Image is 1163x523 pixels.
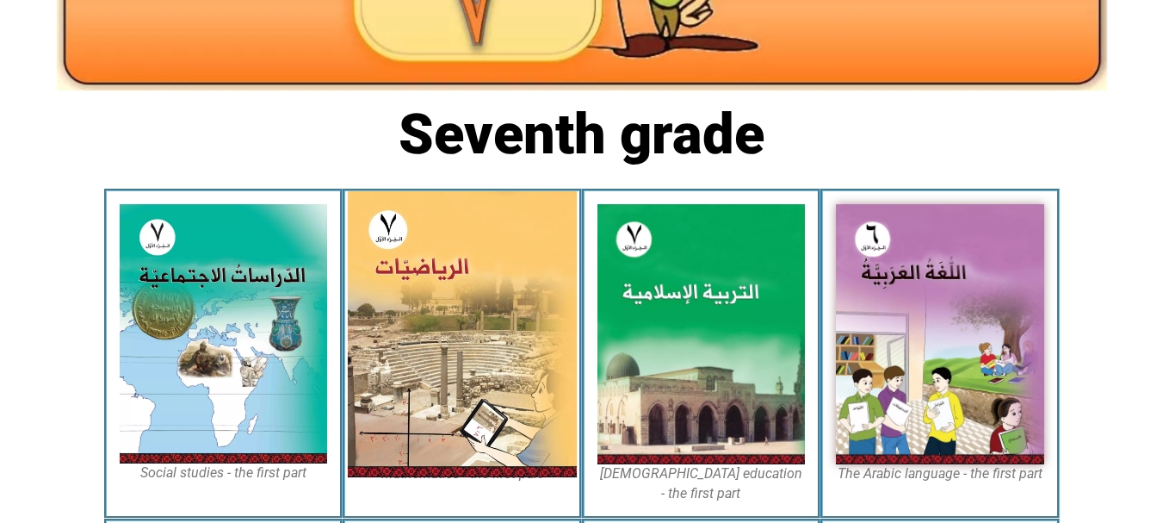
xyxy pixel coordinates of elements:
img: Islamic7A-Cover [597,204,806,464]
font: Social studies - the first part [140,464,306,481]
img: Math7A-Cover [348,191,577,477]
font: [DEMOGRAPHIC_DATA] education - the first part [600,465,802,501]
img: Arabic7A-Cover [836,204,1044,464]
font: Seventh grade [399,102,764,167]
font: The Arabic language - the first part [838,465,1042,482]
